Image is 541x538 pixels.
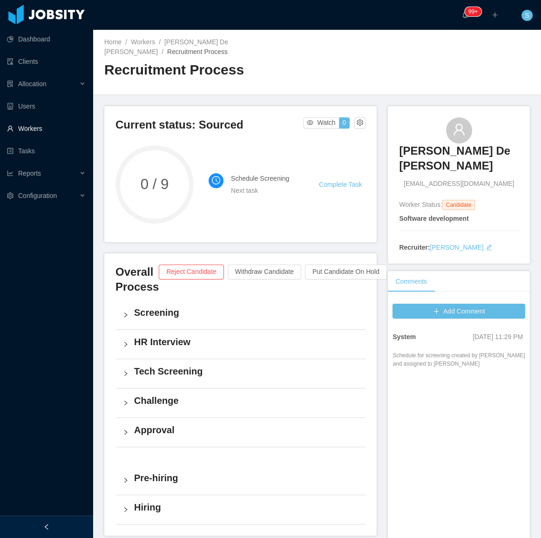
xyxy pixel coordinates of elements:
button: icon: plusAdd Comment [392,304,525,319]
h2: Recruitment Process [104,61,317,80]
span: 0 / 9 [115,177,194,191]
a: icon: profileTasks [7,142,86,160]
h4: Hiring [134,501,358,514]
div: icon: rightHiring [115,495,365,524]
i: icon: right [123,429,128,435]
span: / [159,38,161,46]
span: Worker Status: [399,201,442,208]
div: icon: rightApproval [115,418,365,447]
div: Next task [231,185,297,196]
a: [PERSON_NAME] De [PERSON_NAME] [104,38,228,55]
i: icon: edit [486,244,492,251]
h4: Challenge [134,394,358,407]
h3: Overall Process [115,265,159,295]
h4: Approval [134,423,358,436]
h4: Tech Screening [134,365,358,378]
a: Complete Task [319,181,362,188]
button: Put Candidate On Hold [305,265,387,279]
strong: Recruiter: [399,244,430,251]
a: [PERSON_NAME] [430,244,483,251]
i: icon: clock-circle [212,176,220,184]
div: Schedule for screening created by [PERSON_NAME] and assigned to [PERSON_NAME] [392,351,525,368]
button: 0 [339,117,350,129]
div: icon: rightChallenge [115,388,365,417]
span: Configuration [18,192,57,199]
span: [DATE] 11:29 PM [473,333,523,341]
span: [EMAIL_ADDRESS][DOMAIN_NAME] [404,179,514,189]
i: icon: right [123,312,128,318]
i: icon: right [123,371,128,376]
span: Allocation [18,80,47,88]
a: [PERSON_NAME] De [PERSON_NAME] [399,143,519,179]
div: icon: rightPre-hiring [115,466,365,495]
a: icon: pie-chartDashboard [7,30,86,48]
i: icon: right [123,477,128,483]
h3: Current status: Sourced [115,117,303,132]
a: Home [104,38,122,46]
strong: Software development [399,215,468,222]
div: icon: rightTech Screening [115,359,365,388]
span: Candidate [442,200,475,210]
i: icon: bell [462,12,468,18]
strong: System [392,333,416,341]
i: icon: right [123,507,128,512]
span: / [125,38,127,46]
h3: [PERSON_NAME] De [PERSON_NAME] [399,143,519,174]
h4: Screening [134,306,358,319]
i: icon: plus [492,12,498,18]
button: Reject Candidate [159,265,223,279]
span: Reports [18,170,41,177]
span: / [162,48,163,55]
div: icon: rightScreening [115,300,365,329]
i: icon: user [453,123,466,136]
a: icon: robotUsers [7,97,86,116]
button: icon: setting [354,117,365,129]
button: Withdraw Candidate [228,265,301,279]
a: icon: auditClients [7,52,86,71]
i: icon: setting [7,192,14,199]
h4: Schedule Screening [231,173,297,184]
a: Workers [131,38,155,46]
span: S [525,10,529,21]
i: icon: right [123,341,128,347]
div: icon: rightHR Interview [115,330,365,359]
i: icon: right [123,400,128,406]
i: icon: solution [7,81,14,87]
div: Comments [388,271,434,292]
i: icon: line-chart [7,170,14,177]
a: icon: userWorkers [7,119,86,138]
span: Recruitment Process [167,48,228,55]
button: icon: eyeWatch [303,117,339,129]
sup: 1213 [465,7,481,16]
h4: HR Interview [134,335,358,348]
h4: Pre-hiring [134,471,358,484]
